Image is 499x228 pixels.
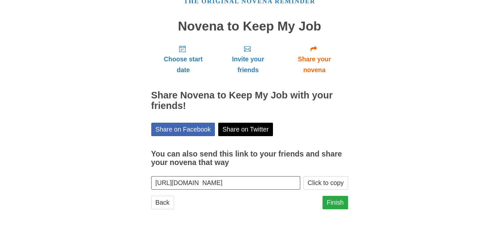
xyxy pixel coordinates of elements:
[322,196,348,209] a: Finish
[151,123,215,136] a: Share on Facebook
[281,40,348,79] a: Share your novena
[151,40,216,79] a: Choose start date
[303,176,348,190] button: Click to copy
[151,150,348,167] h3: You can also send this link to your friends and share your novena that way
[215,40,281,79] a: Invite your friends
[158,54,209,75] span: Choose start date
[151,90,348,111] h2: Share Novena to Keep My Job with your friends!
[222,54,274,75] span: Invite your friends
[218,123,273,136] a: Share on Twitter
[151,196,174,209] a: Back
[151,19,348,33] h1: Novena to Keep My Job
[287,54,342,75] span: Share your novena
